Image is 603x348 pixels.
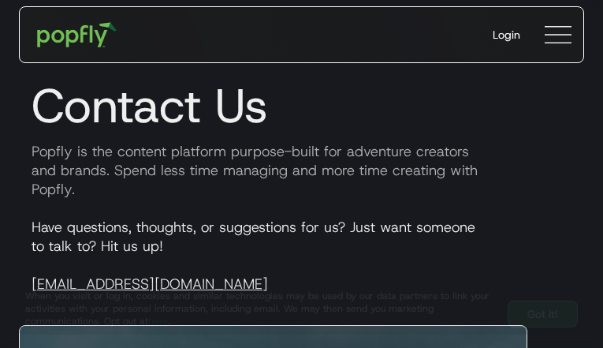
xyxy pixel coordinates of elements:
[19,142,584,199] p: Popfly is the content platform purpose-built for adventure creators and brands. Spend less time m...
[493,27,520,43] div: Login
[26,11,128,58] a: home
[480,14,533,55] a: Login
[508,301,578,327] a: Got It!
[148,315,168,327] a: here
[19,218,584,294] p: Have questions, thoughts, or suggestions for us? Just want someone to talk to? Hit us up!
[25,290,495,327] div: When you visit or log in, cookies and similar technologies may be used by our data partners to li...
[19,77,584,134] h1: Contact Us
[32,275,268,294] a: [EMAIL_ADDRESS][DOMAIN_NAME]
